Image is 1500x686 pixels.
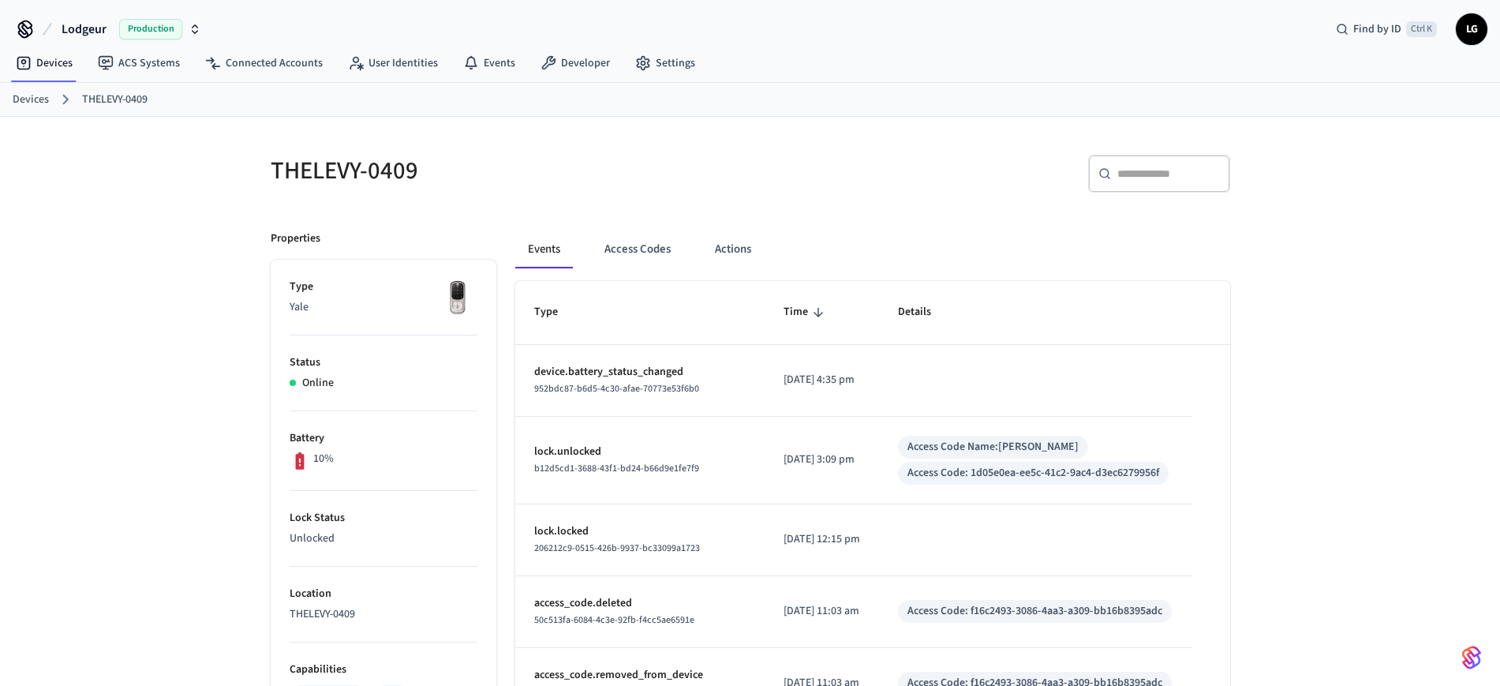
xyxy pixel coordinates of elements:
span: b12d5cd1-3688-43f1-bd24-b66d9e1fe7f9 [534,462,699,475]
p: device.battery_status_changed [534,364,746,380]
p: Online [302,375,334,392]
div: Access Code: 1d05e0ea-ee5c-41c2-9ac4-d3ec6279956f [907,465,1159,482]
span: 206212c9-0515-426b-9937-bc33099a1723 [534,542,700,555]
span: Production [119,19,182,39]
span: Details [898,300,952,324]
span: Time [784,300,829,324]
p: [DATE] 3:09 pm [784,452,861,468]
button: Actions [702,231,764,268]
a: Devices [3,49,85,77]
div: Find by IDCtrl K [1323,15,1450,43]
p: [DATE] 12:15 pm [784,531,861,548]
button: Events [515,231,573,268]
p: Properties [271,231,320,247]
a: Devices [13,92,49,108]
p: Yale [290,299,477,316]
p: Type [290,279,477,295]
p: Battery [290,430,477,447]
a: User Identities [335,49,451,77]
a: Connected Accounts [193,49,335,77]
p: lock.locked [534,523,746,540]
span: Ctrl K [1406,21,1437,37]
p: [DATE] 4:35 pm [784,372,861,388]
button: Access Codes [592,231,683,268]
span: 952bdc87-b6d5-4c30-afae-70773e53f6b0 [534,382,699,395]
button: LG [1456,13,1487,45]
span: 50c513fa-6084-4c3e-92fb-f4cc5ae6591e [534,613,694,627]
div: Access Code: f16c2493-3086-4aa3-a309-bb16b8395adc [907,603,1162,620]
a: Settings [623,49,708,77]
div: ant example [515,231,1230,268]
div: Access Code Name: [PERSON_NAME] [907,439,1079,455]
p: Location [290,586,477,602]
p: [DATE] 11:03 am [784,603,861,620]
p: Unlocked [290,530,477,547]
p: THELEVY-0409 [290,606,477,623]
a: THELEVY-0409 [82,92,148,108]
p: lock.unlocked [534,444,746,460]
span: Lodgeur [62,20,107,39]
span: LG [1457,15,1486,43]
p: Capabilities [290,662,477,678]
span: Find by ID [1353,21,1401,37]
a: Events [451,49,528,77]
p: 10% [313,451,334,467]
p: Lock Status [290,510,477,527]
h5: THELEVY-0409 [271,155,741,187]
a: Developer [528,49,623,77]
p: access_code.deleted [534,595,746,612]
span: Type [534,300,578,324]
img: Yale Assure Touchscreen Wifi Smart Lock, Satin Nickel, Front [438,279,477,318]
p: Status [290,354,477,371]
a: ACS Systems [85,49,193,77]
img: SeamLogoGradient.69752ec5.svg [1462,645,1481,670]
p: access_code.removed_from_device [534,667,746,684]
